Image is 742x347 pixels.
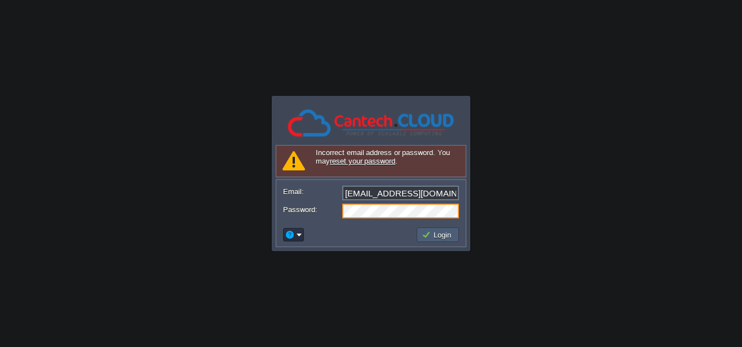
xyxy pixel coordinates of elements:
[286,108,456,139] img: Cantech Cloud
[283,204,341,216] label: Password:
[330,157,395,165] a: reset your password
[283,186,341,197] label: Email:
[276,145,466,177] div: Incorrect email address or password. You may .
[422,230,454,240] button: Login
